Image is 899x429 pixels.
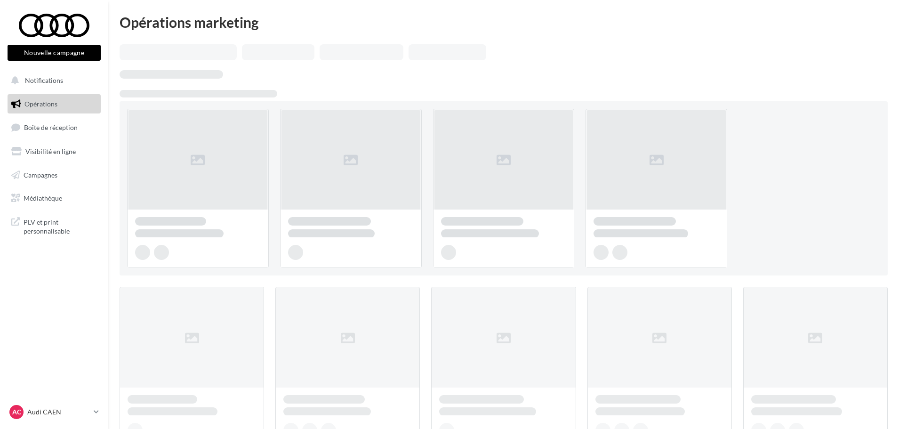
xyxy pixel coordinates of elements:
[24,100,57,108] span: Opérations
[25,76,63,84] span: Notifications
[12,407,21,417] span: AC
[6,94,103,114] a: Opérations
[8,403,101,421] a: AC Audi CAEN
[6,165,103,185] a: Campagnes
[120,15,888,29] div: Opérations marketing
[6,188,103,208] a: Médiathèque
[6,71,99,90] button: Notifications
[27,407,90,417] p: Audi CAEN
[24,170,57,178] span: Campagnes
[24,216,97,236] span: PLV et print personnalisable
[24,123,78,131] span: Boîte de réception
[24,194,62,202] span: Médiathèque
[6,212,103,240] a: PLV et print personnalisable
[25,147,76,155] span: Visibilité en ligne
[8,45,101,61] button: Nouvelle campagne
[6,142,103,162] a: Visibilité en ligne
[6,117,103,138] a: Boîte de réception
